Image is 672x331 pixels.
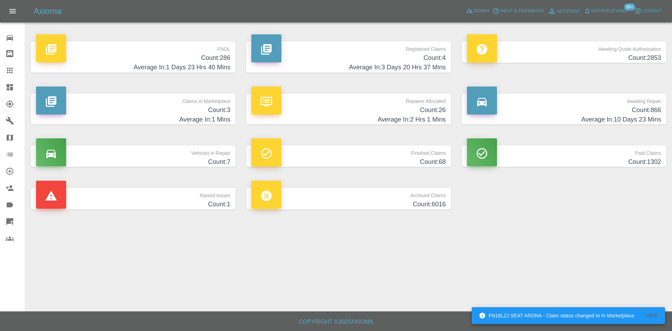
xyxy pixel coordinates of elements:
span: Logout [642,7,662,15]
p: Repairer Allocated [251,94,446,105]
span: 99+ [624,4,635,11]
a: Registered ClaimsCount:4Average In:3 Days 20 Hrs 37 Mins [246,41,451,73]
p: FNOL [36,41,230,53]
h4: Count: 3 [36,105,230,115]
button: Open drawer [4,3,21,20]
a: Archived ClaimsCount:6016 [246,188,451,209]
h4: Average In: 10 Days 23 Mins [467,115,661,124]
p: Claims in Marketplace [36,94,230,105]
a: Finished ClaimsCount:68 [246,145,451,167]
h4: Count: 7 [36,157,230,167]
a: Account [546,6,582,17]
a: Admin [464,6,491,16]
a: Raised IssuesCount:1 [31,188,236,209]
button: View [640,310,662,321]
p: Registered Claims [251,41,446,53]
p: Raised Issues [36,188,230,200]
div: FN18LZJ SEAT ARONA - Claim status changed to In Marketplace [479,309,634,322]
h4: Average In: 1 Mins [36,115,230,124]
a: Paid ClaimsCount:1302 [462,145,666,167]
button: Logout [632,6,664,16]
span: Notifications [591,7,628,15]
h4: Count: 866 [467,105,661,115]
h4: Count: 286 [36,53,230,63]
p: Paid Claims [467,145,661,157]
button: Help & Feedback [491,6,546,16]
h4: Count: 1 [36,200,230,209]
h4: Average In: 1 Days 23 Hrs 40 Mins [36,63,230,72]
p: Finished Claims [251,145,446,157]
h4: Count: 26 [251,105,446,115]
p: Vehicles in Repair [36,145,230,157]
h6: Copyright © 2025 Axioma [6,317,666,327]
a: Awaiting RepairCount:866Average In:10 Days 23 Mins [462,94,666,125]
h4: Average In: 2 Hrs 1 Mins [251,115,446,124]
button: Notifications [582,6,630,16]
p: Awaiting Repair [467,94,661,105]
h5: Axioma [34,6,62,17]
h4: Count: 6016 [251,200,446,209]
span: Account [557,7,580,15]
a: Awaiting Quote AuthorisationCount:2853 [462,41,666,63]
h4: Average In: 3 Days 20 Hrs 37 Mins [251,63,446,72]
a: Claims in MarketplaceCount:3Average In:1 Mins [31,94,236,125]
h4: Count: 2853 [467,53,661,63]
h4: Count: 1302 [467,157,661,167]
a: Vehicles in RepairCount:7 [31,145,236,167]
p: Archived Claims [251,188,446,200]
p: Awaiting Quote Authorisation [467,41,661,53]
a: FNOLCount:286Average In:1 Days 23 Hrs 40 Mins [31,41,236,73]
h4: Count: 68 [251,157,446,167]
span: Help & Feedback [500,7,544,15]
h4: Count: 4 [251,53,446,63]
a: Repairer AllocatedCount:26Average In:2 Hrs 1 Mins [246,94,451,125]
span: Admin [474,7,489,15]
